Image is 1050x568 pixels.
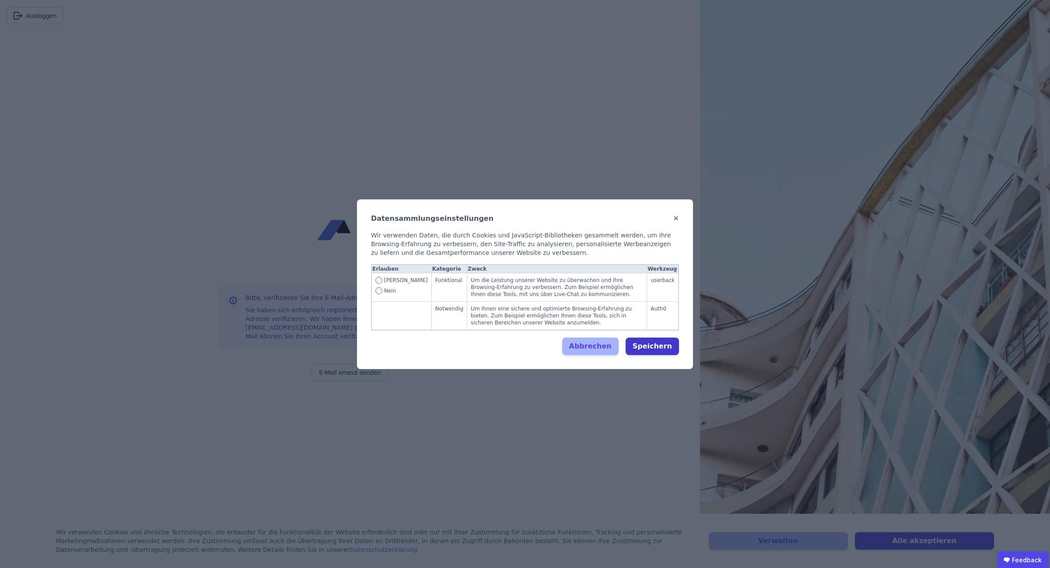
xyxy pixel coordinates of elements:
[467,301,647,330] td: Um Ihnen eine sichere und optimierte Browsing-Erfahrung zu bieten. Zum Beispiel ermöglichen Ihnen...
[384,277,428,287] span: [PERSON_NAME]
[375,287,382,294] input: Disallow Funktional tracking
[673,213,679,224] button: ✕
[372,265,432,273] th: Erlauben
[626,338,679,355] button: Speichern
[647,265,679,273] th: Werkzeug
[371,213,493,224] h2: Datensammlungseinstellungen
[431,265,467,273] th: Kategorie
[431,273,467,301] td: Funktional
[431,301,467,330] td: Notwendig
[384,287,396,294] span: Nein
[647,273,679,301] td: userback
[562,338,619,355] button: Abbrechen
[467,265,647,273] th: Zweck
[467,273,647,301] td: Um die Leistung unserer Website zu überwachen und Ihre Browsing-Erfahrung zu verbessern. Zum Beis...
[375,277,382,284] input: Allow Funktional tracking
[371,231,679,257] div: Wir verwenden Daten, die durch Cookies und JavaScript-Bibliotheken gesammelt werden, um Ihre Brow...
[647,301,679,330] td: Auth0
